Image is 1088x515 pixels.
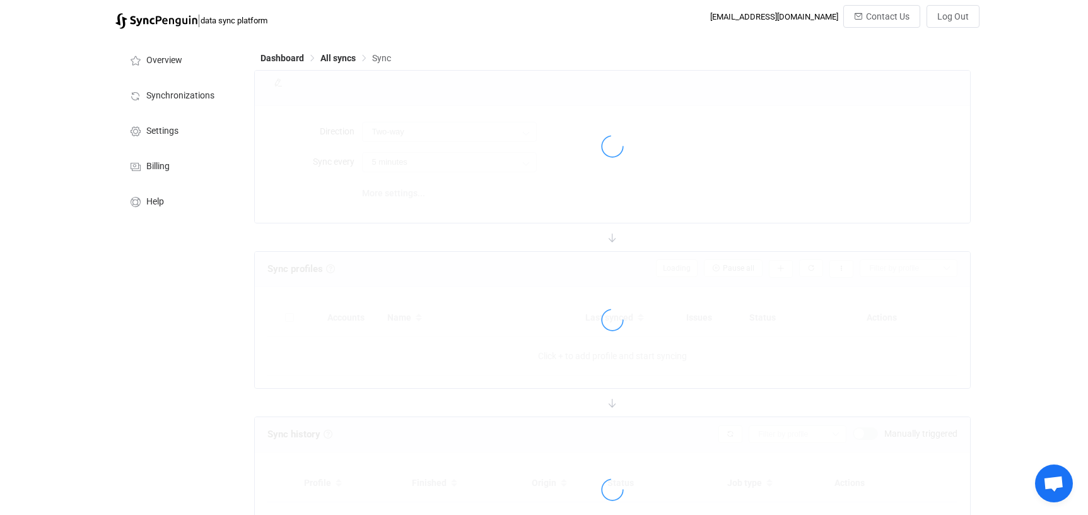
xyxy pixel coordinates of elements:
div: [EMAIL_ADDRESS][DOMAIN_NAME] [710,12,838,21]
span: | [197,11,201,29]
a: Billing [115,148,242,183]
img: syncpenguin.svg [115,13,197,29]
span: Dashboard [260,53,304,63]
a: Settings [115,112,242,148]
span: Sync [372,53,391,63]
button: Contact Us [843,5,920,28]
span: Overview [146,56,182,66]
span: Log Out [937,11,969,21]
span: Settings [146,126,178,136]
span: Help [146,197,164,207]
a: Help [115,183,242,218]
a: Synchronizations [115,77,242,112]
span: Contact Us [866,11,910,21]
div: Breadcrumb [260,54,391,62]
div: Open chat [1035,465,1073,502]
span: All syncs [320,53,356,63]
span: Billing [146,162,170,172]
a: Overview [115,42,242,77]
button: Log Out [927,5,980,28]
span: data sync platform [201,16,267,25]
a: |data sync platform [115,11,267,29]
span: Synchronizations [146,91,214,101]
